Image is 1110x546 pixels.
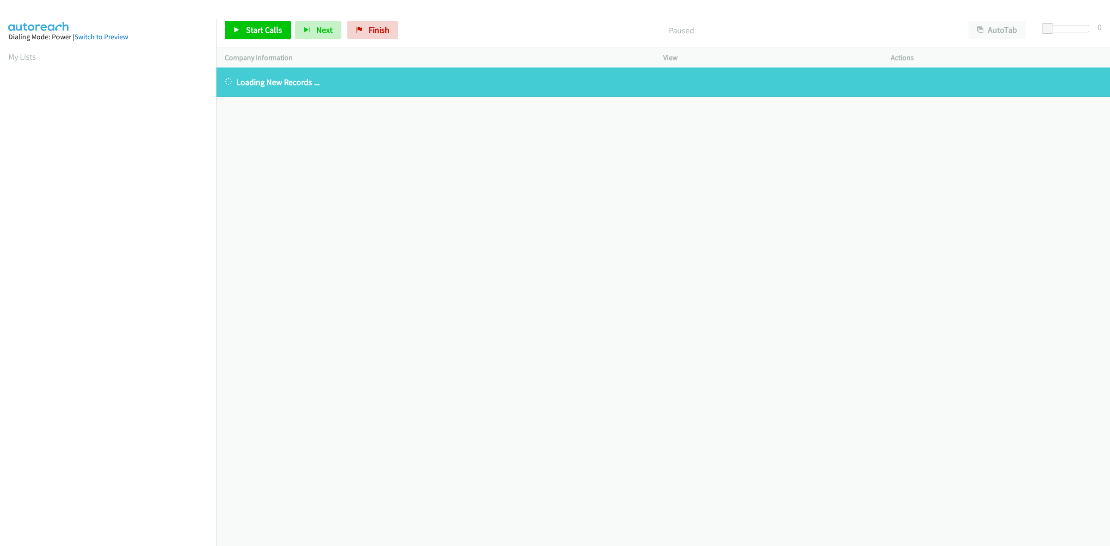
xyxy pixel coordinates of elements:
a: Start Calls [225,21,291,39]
div: Delay between calls (in seconds) [1047,25,1089,32]
span: Finish [369,25,389,35]
button: Next [295,21,341,39]
button: AutoTab [968,21,1026,39]
a: Finish [347,21,398,39]
span: Next [316,25,333,35]
p: View [663,52,874,63]
span: Start Calls [246,25,282,35]
div: 0 [1098,21,1102,33]
div: Dialing Mode: Power | [8,31,208,43]
p: Paused [411,24,952,37]
p: Loading New Records ... [225,76,1102,88]
a: Switch to Preview [74,32,128,41]
a: My Lists [8,51,36,62]
p: Actions [891,52,1102,63]
p: Company Information [225,52,647,63]
iframe: Dialpad [8,71,216,510]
